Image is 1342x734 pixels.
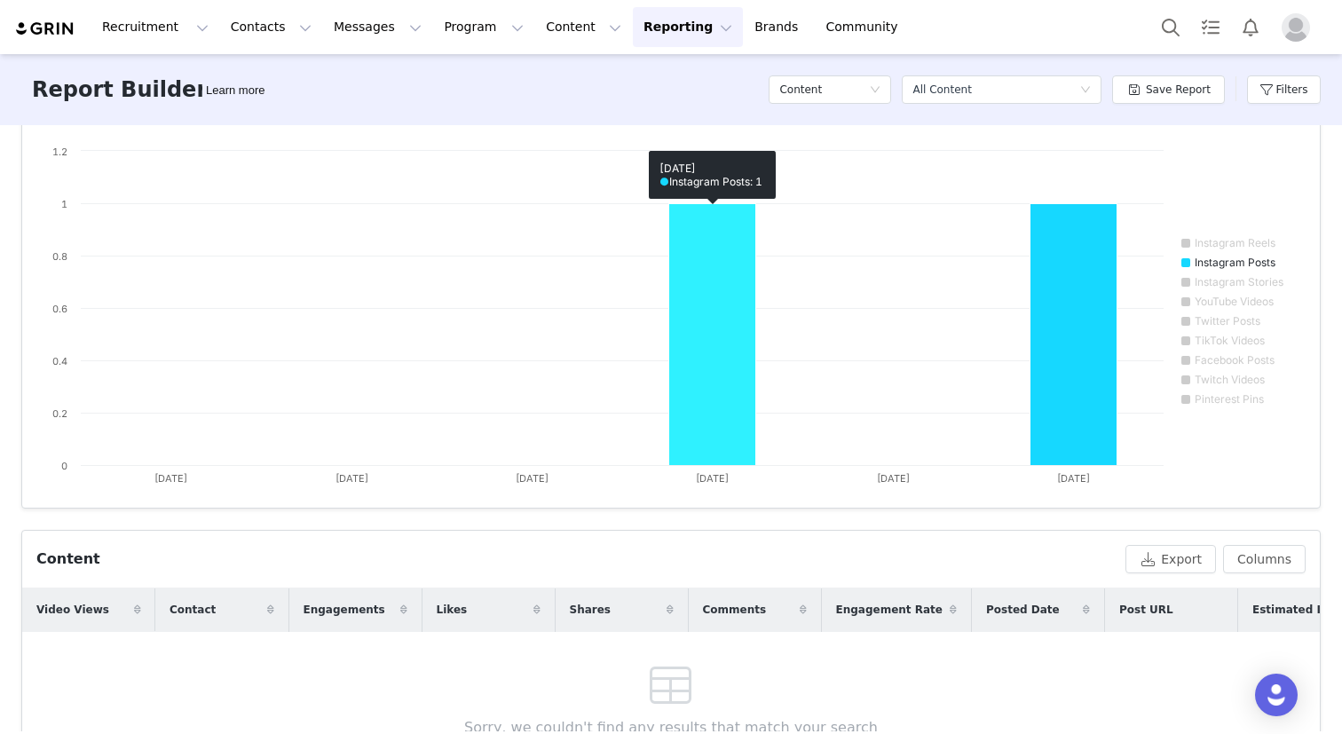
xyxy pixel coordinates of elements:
[61,460,67,472] text: 0
[877,472,910,485] text: [DATE]
[1151,7,1190,47] button: Search
[1247,75,1321,104] button: Filters
[36,549,100,570] div: Content
[1231,7,1270,47] button: Notifications
[433,7,534,47] button: Program
[14,20,76,37] img: grin logo
[91,7,219,47] button: Recruitment
[836,602,943,618] span: Engagement Rate
[1195,334,1265,347] text: TikTok Videos
[744,7,814,47] a: Brands
[1271,13,1328,42] button: Profile
[1191,7,1230,47] a: Tasks
[1195,256,1275,269] text: Instagram Posts
[154,472,187,485] text: [DATE]
[986,602,1060,618] span: Posted Date
[703,602,767,618] span: Comments
[52,407,67,420] text: 0.2
[1223,545,1306,573] button: Columns
[52,303,67,315] text: 0.6
[816,7,917,47] a: Community
[696,472,729,485] text: [DATE]
[170,602,216,618] span: Contact
[52,355,67,367] text: 0.4
[1195,353,1275,367] text: Facebook Posts
[52,250,67,263] text: 0.8
[220,7,322,47] button: Contacts
[535,7,632,47] button: Content
[633,7,743,47] button: Reporting
[1195,392,1264,406] text: Pinterest Pins
[779,76,822,103] h5: Content
[1195,314,1260,328] text: Twitter Posts
[52,146,67,158] text: 1.2
[1125,545,1216,573] button: Export
[1057,472,1090,485] text: [DATE]
[1195,275,1283,288] text: Instagram Stories
[304,602,385,618] span: Engagements
[61,198,67,210] text: 1
[1255,674,1298,716] div: Open Intercom Messenger
[1119,602,1173,618] span: Post URL
[570,602,611,618] span: Shares
[1195,373,1265,386] text: Twitch Videos
[1195,295,1274,308] text: YouTube Videos
[870,84,880,97] i: icon: down
[516,472,549,485] text: [DATE]
[32,74,207,106] h3: Report Builder
[335,472,368,485] text: [DATE]
[1195,236,1275,249] text: Instagram Reels
[1282,13,1310,42] img: placeholder-profile.jpg
[36,602,109,618] span: Video Views
[1080,84,1091,97] i: icon: down
[912,76,971,103] div: All Content
[202,82,268,99] div: Tooltip anchor
[323,7,432,47] button: Messages
[437,602,468,618] span: Likes
[1112,75,1225,104] button: Save Report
